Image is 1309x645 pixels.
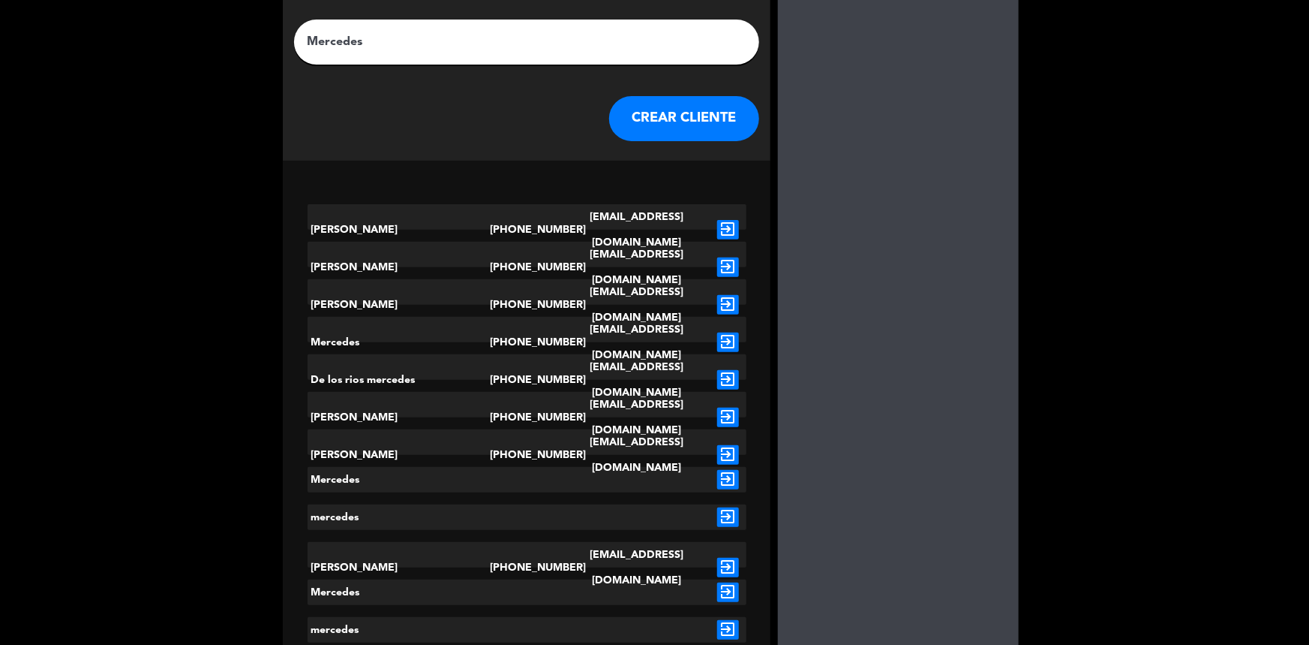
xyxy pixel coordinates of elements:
i: exit_to_app [717,470,739,490]
i: exit_to_app [717,295,739,315]
div: [PERSON_NAME] [308,392,491,443]
i: exit_to_app [717,220,739,240]
div: [PERSON_NAME] [308,242,491,293]
div: mercedes [308,505,491,530]
button: CREAR CLIENTE [609,96,759,141]
div: [PERSON_NAME] [308,429,491,481]
i: exit_to_app [717,508,739,527]
div: [PHONE_NUMBER] [490,242,563,293]
div: [PHONE_NUMBER] [490,317,563,368]
i: exit_to_app [717,333,739,352]
i: exit_to_app [717,408,739,427]
div: De los rios mercedes [308,354,491,405]
div: [EMAIL_ADDRESS][DOMAIN_NAME] [563,429,710,481]
div: [PERSON_NAME] [308,204,491,255]
div: [PHONE_NUMBER] [490,429,563,481]
div: [EMAIL_ADDRESS][DOMAIN_NAME] [563,279,710,330]
div: [PHONE_NUMBER] [490,354,563,405]
div: [EMAIL_ADDRESS][DOMAIN_NAME] [563,242,710,293]
div: [EMAIL_ADDRESS][DOMAIN_NAME] [563,317,710,368]
div: [EMAIL_ADDRESS][DOMAIN_NAME] [563,542,710,593]
i: exit_to_app [717,620,739,640]
div: [EMAIL_ADDRESS][DOMAIN_NAME] [563,354,710,405]
i: exit_to_app [717,583,739,602]
div: [PERSON_NAME] [308,542,491,593]
div: mercedes [308,617,491,643]
div: [PHONE_NUMBER] [490,542,563,593]
i: exit_to_app [717,445,739,465]
div: [PHONE_NUMBER] [490,204,563,255]
div: Mercedes [308,467,491,493]
div: [PHONE_NUMBER] [490,392,563,443]
i: exit_to_app [717,370,739,390]
div: [PHONE_NUMBER] [490,279,563,330]
div: [EMAIL_ADDRESS][DOMAIN_NAME] [563,392,710,443]
input: Escriba nombre, correo electrónico o número de teléfono... [305,32,748,53]
div: [EMAIL_ADDRESS][DOMAIN_NAME] [563,204,710,255]
div: [PERSON_NAME] [308,279,491,330]
div: Mercedes [308,317,491,368]
i: exit_to_app [717,558,739,577]
div: Mercedes [308,580,491,605]
i: exit_to_app [717,258,739,277]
